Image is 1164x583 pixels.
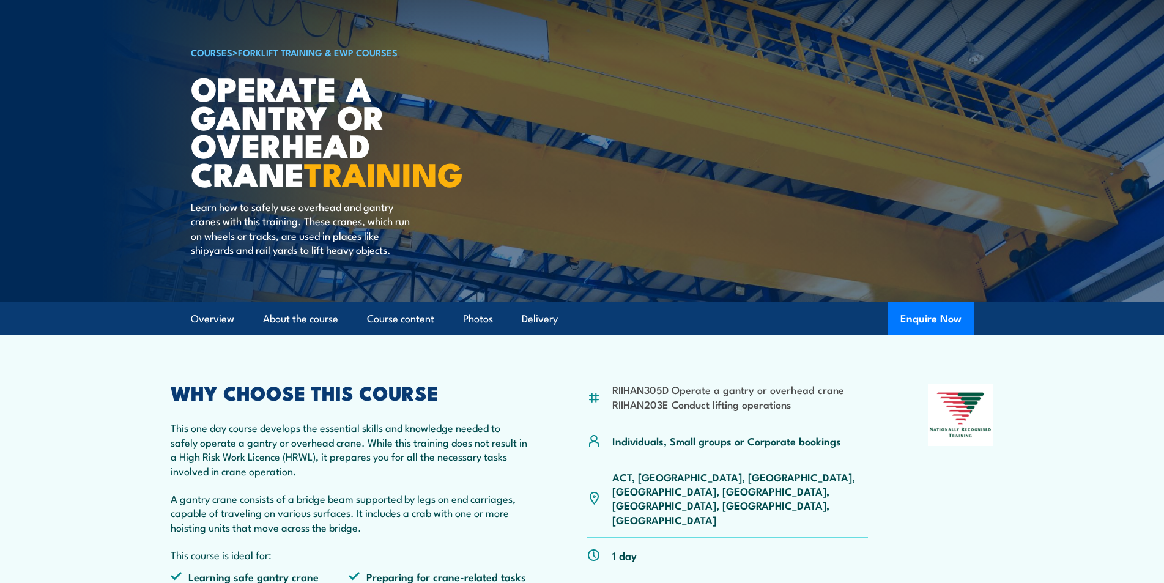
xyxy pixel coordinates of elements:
a: Photos [463,303,493,335]
p: Individuals, Small groups or Corporate bookings [612,434,841,448]
p: This course is ideal for: [171,548,528,562]
a: Overview [191,303,234,335]
img: Nationally Recognised Training logo. [928,384,994,446]
li: RIIHAN305D Operate a gantry or overhead crane [612,382,844,396]
a: COURSES [191,45,232,59]
p: ACT, [GEOGRAPHIC_DATA], [GEOGRAPHIC_DATA], [GEOGRAPHIC_DATA], [GEOGRAPHIC_DATA], [GEOGRAPHIC_DATA... [612,470,869,527]
li: RIIHAN203E Conduct lifting operations [612,397,844,411]
a: Course content [367,303,434,335]
h2: WHY CHOOSE THIS COURSE [171,384,528,401]
p: 1 day [612,548,637,562]
strong: TRAINING [304,147,463,198]
button: Enquire Now [888,302,974,335]
a: About the course [263,303,338,335]
a: Delivery [522,303,558,335]
h1: Operate a Gantry or Overhead Crane [191,73,493,188]
p: This one day course develops the essential skills and knowledge needed to safely operate a gantry... [171,420,528,478]
h6: > [191,45,493,59]
p: Learn how to safely use overhead and gantry cranes with this training. These cranes, which run on... [191,199,414,257]
p: A gantry crane consists of a bridge beam supported by legs on end carriages, capable of traveling... [171,491,528,534]
a: Forklift Training & EWP Courses [238,45,398,59]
